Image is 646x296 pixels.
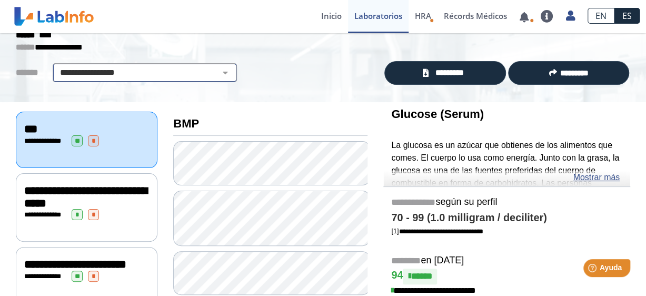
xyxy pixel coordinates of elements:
a: [1] [391,227,483,235]
h5: en [DATE] [391,255,622,267]
iframe: Help widget launcher [552,255,634,284]
a: Mostrar más [573,171,620,184]
h5: según su perfil [391,196,622,209]
a: EN [588,8,614,24]
a: ES [614,8,640,24]
b: BMP [173,117,199,130]
b: Glucose (Serum) [391,107,484,121]
h4: 70 - 99 (1.0 milligram / deciliter) [391,212,622,224]
span: HRA [415,11,431,21]
p: La glucosa es un azúcar que obtienes de los alimentos que comes. El cuerpo lo usa como energía. J... [391,139,622,252]
h4: 94 [391,269,622,284]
